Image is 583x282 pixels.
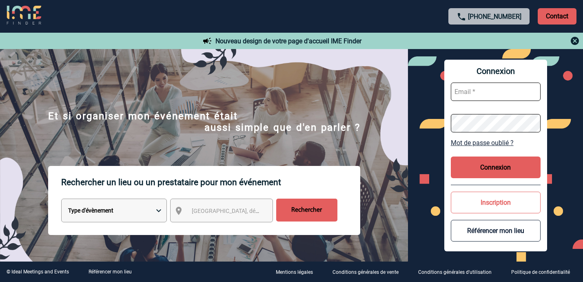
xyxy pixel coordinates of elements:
[61,166,360,199] p: Rechercher un lieu ou un prestataire pour mon événement
[511,270,570,275] p: Politique de confidentialité
[276,270,313,275] p: Mentions légales
[7,269,69,275] div: © Ideal Meetings and Events
[451,139,541,147] a: Mot de passe oublié ?
[326,268,412,276] a: Conditions générales de vente
[468,13,521,20] a: [PHONE_NUMBER]
[505,268,583,276] a: Politique de confidentialité
[276,199,337,222] input: Rechercher
[451,157,541,178] button: Connexion
[451,192,541,213] button: Inscription
[451,83,541,101] input: Email *
[538,8,576,25] p: Contact
[269,268,326,276] a: Mentions légales
[89,269,132,275] a: Référencer mon lieu
[333,270,399,275] p: Conditions générales de vente
[412,268,505,276] a: Conditions générales d'utilisation
[192,208,305,214] span: [GEOGRAPHIC_DATA], département, région...
[457,12,466,22] img: call-24-px.png
[451,66,541,76] span: Connexion
[418,270,492,275] p: Conditions générales d'utilisation
[451,220,541,242] button: Référencer mon lieu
